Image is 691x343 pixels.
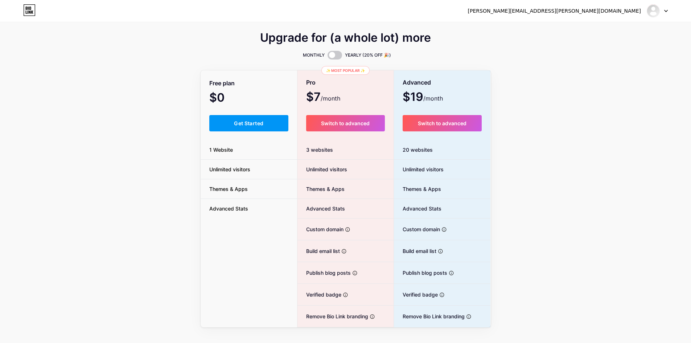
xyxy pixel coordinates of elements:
[394,205,441,212] span: Advanced Stats
[345,52,391,59] span: YEARLY (20% OFF 🎉)
[394,166,444,173] span: Unlimited visitors
[201,205,257,212] span: Advanced Stats
[321,94,340,103] span: /month
[209,115,289,131] button: Get Started
[418,120,466,126] span: Switch to advanced
[403,93,443,103] span: $19
[306,115,385,131] button: Switch to advanced
[297,291,341,298] span: Verified badge
[394,185,441,193] span: Themes & Apps
[394,225,440,233] span: Custom domain
[297,185,345,193] span: Themes & Apps
[297,313,368,320] span: Remove Bio Link branding
[306,93,340,103] span: $7
[394,140,491,160] div: 20 websites
[394,269,447,277] span: Publish blog posts
[234,120,263,126] span: Get Started
[306,76,316,89] span: Pro
[260,33,431,42] span: Upgrade for (a whole lot) more
[394,247,436,255] span: Build email list
[321,120,370,126] span: Switch to advanced
[394,313,465,320] span: Remove Bio Link branding
[297,205,345,212] span: Advanced Stats
[297,269,351,277] span: Publish blog posts
[209,93,244,103] span: $0
[209,77,235,90] span: Free plan
[303,52,325,59] span: MONTHLY
[423,94,443,103] span: /month
[297,247,340,255] span: Build email list
[297,166,347,173] span: Unlimited visitors
[646,4,660,18] img: businessgpt
[321,66,370,75] div: ✨ Most popular ✨
[394,291,438,298] span: Verified badge
[403,115,482,131] button: Switch to advanced
[297,225,344,233] span: Custom domain
[201,185,256,193] span: Themes & Apps
[468,7,641,15] div: [PERSON_NAME][EMAIL_ADDRESS][PERSON_NAME][DOMAIN_NAME]
[201,146,242,154] span: 1 Website
[297,140,394,160] div: 3 websites
[403,76,431,89] span: Advanced
[201,166,259,173] span: Unlimited visitors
